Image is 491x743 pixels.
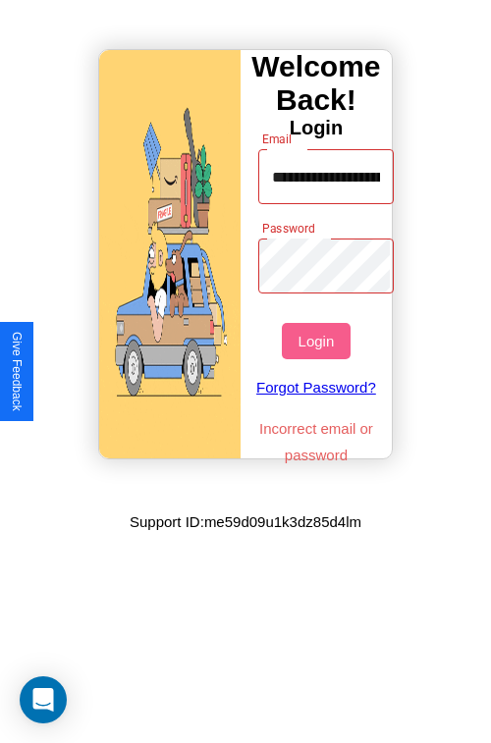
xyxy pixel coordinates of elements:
p: Support ID: me59d09u1k3dz85d4lm [130,508,361,535]
label: Password [262,220,314,237]
h3: Welcome Back! [241,50,392,117]
div: Open Intercom Messenger [20,676,67,723]
p: Incorrect email or password [248,415,385,468]
div: Give Feedback [10,332,24,411]
img: gif [99,50,241,458]
a: Forgot Password? [248,359,385,415]
button: Login [282,323,350,359]
h4: Login [241,117,392,139]
label: Email [262,131,293,147]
